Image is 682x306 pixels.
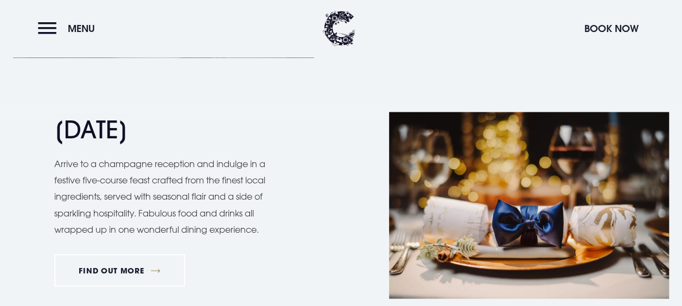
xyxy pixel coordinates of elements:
img: Clandeboye Lodge [323,11,355,46]
button: Book Now [579,17,644,40]
button: Menu [38,17,100,40]
h2: [DATE] [54,115,266,144]
a: FIND OUT MORE [54,254,185,286]
p: Arrive to a champagne reception and indulge in a festive five-course feast crafted from the fines... [54,155,277,238]
img: Christmas Hotel in Northern Ireland [389,112,670,298]
span: Menu [68,22,95,35]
